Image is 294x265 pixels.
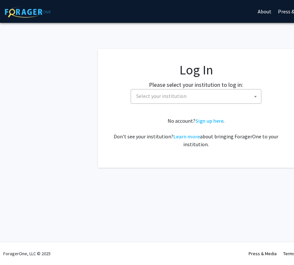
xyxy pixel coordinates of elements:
a: Press & Media [249,251,277,257]
span: Select your institution [136,93,187,99]
a: Learn more about bringing ForagerOne to your institution [173,133,200,140]
span: Select your institution [131,89,261,104]
a: Sign up here [195,117,223,124]
div: No account? . Don't see your institution? about bringing ForagerOne to your institution. [111,117,281,148]
div: ForagerOne, LLC © 2025 [3,242,51,265]
span: Select your institution [134,89,261,103]
h1: Log In [111,62,281,78]
img: ForagerOne Logo [5,6,51,18]
label: Please select your institution to log in: [149,80,243,89]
